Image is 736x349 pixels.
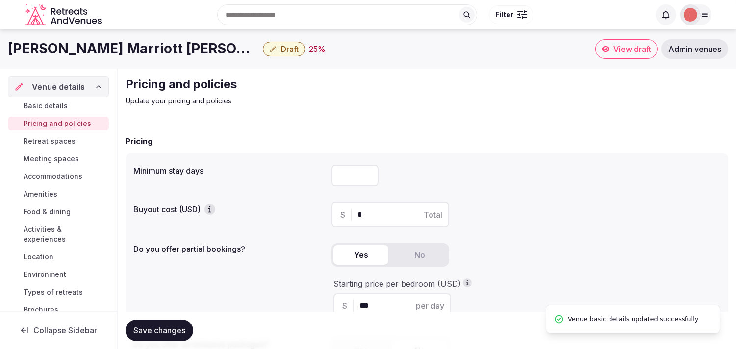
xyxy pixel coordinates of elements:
span: $ [340,209,345,221]
span: Basic details [24,101,68,111]
span: Types of retreats [24,287,83,297]
img: Irene Gonzales [684,8,697,22]
button: Draft [263,42,305,56]
button: Save changes [126,320,193,341]
a: Brochures [8,303,109,317]
h1: [PERSON_NAME] Marriott [PERSON_NAME] [8,39,259,58]
span: Meeting spaces [24,154,79,164]
a: Pricing and policies [8,117,109,130]
span: Collapse Sidebar [33,325,97,335]
div: Starting price per bedroom (USD) [333,278,718,289]
span: Environment [24,270,66,279]
button: Yes [333,245,388,265]
span: Retreat spaces [24,136,76,146]
h2: Pricing [126,135,152,147]
a: Environment [8,268,109,281]
button: Collapse Sidebar [8,320,109,341]
span: Activities & experiences [24,224,105,244]
a: Visit the homepage [25,4,103,26]
span: Pricing and policies [24,119,91,128]
a: Types of retreats [8,285,109,299]
span: Location [24,252,53,262]
a: Meeting spaces [8,152,109,166]
span: View draft [613,44,651,54]
a: Amenities [8,187,109,201]
span: Food & dining [24,207,71,217]
a: Food & dining [8,205,109,219]
button: Buyout cost (USD) [204,204,215,215]
a: Activities & experiences [8,223,109,246]
a: Accommodations [8,170,109,183]
button: 25% [309,43,326,55]
span: Draft [281,44,299,54]
span: per day [416,300,444,312]
svg: Retreats and Venues company logo [25,4,103,26]
label: Minimum stay days [133,167,324,174]
span: Filter [495,10,513,20]
span: Accommodations [24,172,82,181]
span: Admin venues [668,44,721,54]
span: $ [342,300,347,312]
button: No [392,245,447,265]
span: Save changes [133,325,185,335]
h2: Pricing and policies [126,76,455,92]
span: Venue basic details updated successfully [568,313,699,325]
span: Total [424,209,442,221]
label: Do you offer partial bookings? [133,245,324,253]
a: View draft [595,39,658,59]
a: Retreat spaces [8,134,109,148]
div: 25 % [309,43,326,55]
span: Brochures [24,305,58,315]
a: Location [8,250,109,264]
span: Amenities [24,189,57,199]
p: Update your pricing and policies [126,96,455,106]
label: Buyout cost (USD) [133,204,324,215]
a: Basic details [8,99,109,113]
button: Filter [489,5,533,24]
a: Admin venues [661,39,728,59]
span: Venue details [32,81,85,93]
